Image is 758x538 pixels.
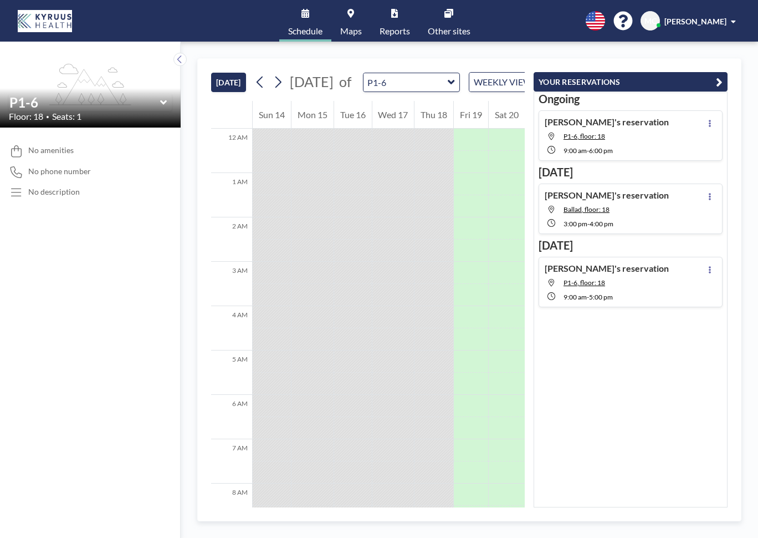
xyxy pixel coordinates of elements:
[414,101,453,129] div: Thu 18
[211,351,252,395] div: 5 AM
[211,395,252,439] div: 6 AM
[587,220,590,228] span: -
[363,73,448,92] input: P1-6
[589,293,613,301] span: 5:00 PM
[539,92,723,106] h3: Ongoing
[534,72,728,92] button: YOUR RESERVATIONS
[564,205,610,214] span: Ballad, floor: 18
[380,27,410,35] span: Reports
[253,101,291,129] div: Sun 14
[211,217,252,262] div: 2 AM
[589,146,613,155] span: 6:00 PM
[472,75,534,89] span: WEEKLY VIEW
[28,166,91,176] span: No phone number
[290,73,334,90] span: [DATE]
[211,262,252,306] div: 3 AM
[52,111,81,122] span: Seats: 1
[564,220,587,228] span: 3:00 PM
[564,293,587,301] span: 9:00 AM
[564,132,605,140] span: P1-6, floor: 18
[291,101,334,129] div: Mon 15
[545,263,669,274] h4: [PERSON_NAME]'s reservation
[539,165,723,179] h3: [DATE]
[564,278,605,287] span: P1-6, floor: 18
[334,101,372,129] div: Tue 16
[288,27,322,35] span: Schedule
[587,293,589,301] span: -
[28,145,74,155] span: No amenities
[211,439,252,484] div: 7 AM
[428,27,470,35] span: Other sites
[539,238,723,252] h3: [DATE]
[211,73,246,92] button: [DATE]
[28,187,80,197] div: No description
[211,306,252,351] div: 4 AM
[211,173,252,217] div: 1 AM
[590,220,613,228] span: 4:00 PM
[211,129,252,173] div: 12 AM
[587,146,589,155] span: -
[454,101,488,129] div: Fri 19
[469,73,565,92] div: Search for option
[9,94,160,110] input: P1-6
[545,190,669,201] h4: [PERSON_NAME]'s reservation
[9,111,43,122] span: Floor: 18
[339,73,351,90] span: of
[545,116,669,128] h4: [PERSON_NAME]'s reservation
[664,17,726,26] span: [PERSON_NAME]
[46,113,49,120] span: •
[489,101,525,129] div: Sat 20
[644,16,657,26] span: MC
[211,484,252,528] div: 8 AM
[372,101,414,129] div: Wed 17
[340,27,362,35] span: Maps
[564,146,587,155] span: 9:00 AM
[18,10,72,32] img: organization-logo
